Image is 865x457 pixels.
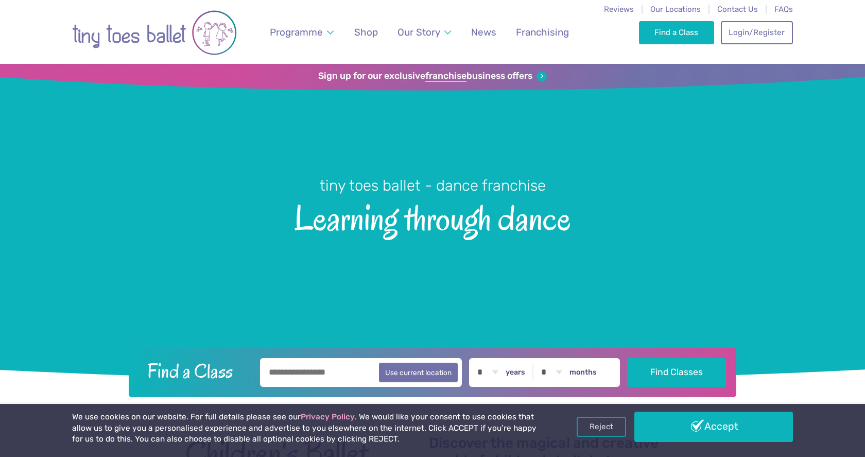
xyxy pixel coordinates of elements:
span: Learning through dance [18,196,847,238]
a: Reviews [604,5,634,14]
a: Privacy Policy [301,412,355,421]
h2: Find a Class [139,358,253,384]
a: Find a Class [639,21,715,44]
label: years [506,368,525,377]
span: Shop [354,26,378,38]
label: months [569,368,597,377]
span: Franchising [516,26,569,38]
p: We use cookies on our website. For full details please see our . We would like your consent to us... [72,412,541,445]
button: Find Classes [627,358,726,387]
a: Accept [634,412,793,442]
a: Our Story [393,20,456,44]
small: tiny toes ballet - dance franchise [320,177,546,194]
span: Our Story [397,26,440,38]
a: Contact Us [717,5,758,14]
span: Programme [270,26,323,38]
a: Franchising [511,20,574,44]
a: Our Locations [650,5,701,14]
a: Login/Register [721,21,793,44]
a: Programme [265,20,339,44]
a: News [466,20,501,44]
a: Shop [350,20,383,44]
a: Sign up for our exclusivefranchisebusiness offers [318,71,546,82]
span: News [471,26,496,38]
a: Reject [577,417,626,436]
button: Use current location [379,363,458,382]
img: tiny toes ballet [72,7,237,59]
strong: franchise [425,71,466,82]
a: FAQs [774,5,793,14]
